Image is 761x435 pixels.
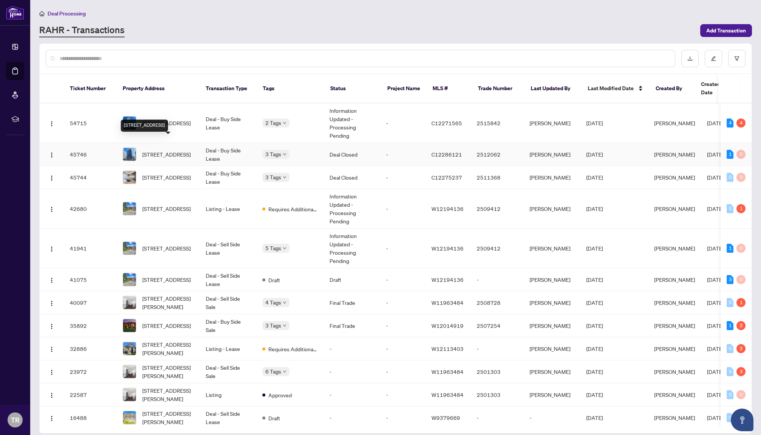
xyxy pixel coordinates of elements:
span: [STREET_ADDRESS] [142,119,191,127]
img: thumbnail-img [123,411,136,424]
span: down [283,370,287,374]
span: [PERSON_NAME] [654,322,695,329]
img: Logo [49,175,55,181]
td: - [380,103,425,143]
td: [PERSON_NAME] [524,229,580,268]
td: 22587 [64,383,117,406]
button: Logo [46,148,58,160]
td: - [380,166,425,189]
td: [PERSON_NAME] [524,360,580,383]
td: Final Trade [324,291,380,314]
td: 2509412 [471,229,524,268]
span: [DATE] [586,120,603,126]
td: Deal Closed [324,166,380,189]
span: down [283,246,287,250]
span: down [283,152,287,156]
span: [STREET_ADDRESS][PERSON_NAME] [142,363,194,380]
span: [DATE] [586,345,603,352]
div: 0 [727,390,733,399]
td: 2501303 [471,383,524,406]
td: - [324,406,380,429]
span: down [283,324,287,327]
span: Add Transaction [706,25,746,37]
td: 35892 [64,314,117,337]
img: thumbnail-img [123,319,136,332]
button: Logo [46,320,58,332]
span: W12194136 [431,276,464,283]
img: Logo [49,392,55,398]
span: down [283,175,287,179]
th: Transaction Type [200,74,257,103]
span: [DATE] [707,205,724,212]
div: 1 [736,204,746,213]
td: 42680 [64,189,117,229]
td: Listing - Lease [200,337,256,360]
td: [PERSON_NAME] [524,268,580,291]
span: [PERSON_NAME] [654,245,695,252]
div: 0 [727,413,733,422]
img: thumbnail-img [123,202,136,215]
span: [DATE] [586,414,603,421]
span: [STREET_ADDRESS] [142,275,191,284]
td: 45744 [64,166,117,189]
th: Project Name [381,74,427,103]
span: [PERSON_NAME] [654,391,695,398]
div: 3 [727,275,733,284]
td: 2512062 [471,143,524,166]
th: Created Date [695,74,748,103]
span: [STREET_ADDRESS] [142,150,191,158]
td: Deal - Buy Side Sale [200,314,256,337]
button: Open asap [731,409,753,431]
td: - [380,291,425,314]
div: 0 [736,173,746,182]
td: [PERSON_NAME] [524,383,580,406]
button: filter [728,50,746,67]
td: [PERSON_NAME] [524,314,580,337]
span: [DATE] [586,368,603,375]
th: Trade Number [472,74,525,103]
button: download [681,50,699,67]
span: [STREET_ADDRESS][PERSON_NAME] [142,409,194,426]
span: [DATE] [586,322,603,329]
div: 3 [736,367,746,376]
div: [STREET_ADDRESS] [121,120,168,132]
span: [DATE] [707,276,724,283]
span: [STREET_ADDRESS] [142,244,191,252]
span: edit [711,56,716,61]
td: 54715 [64,103,117,143]
div: 0 [727,367,733,376]
td: 41075 [64,268,117,291]
span: [DATE] [707,120,724,126]
th: Status [324,74,381,103]
td: 32886 [64,337,117,360]
span: [STREET_ADDRESS] [142,173,191,181]
img: logo [6,6,24,20]
span: home [39,11,45,16]
td: - [380,314,425,337]
td: [PERSON_NAME] [524,143,580,166]
td: Deal - Sell Side Sale [200,291,256,314]
span: [STREET_ADDRESS][PERSON_NAME] [142,294,194,311]
div: 1 [727,150,733,159]
td: Deal - Buy Side Lease [200,103,256,143]
td: - [471,406,524,429]
span: Deal Processing [48,10,86,17]
span: 3 Tags [265,321,281,330]
span: W12113403 [431,345,464,352]
th: Last Updated By [525,74,582,103]
span: [PERSON_NAME] [654,120,695,126]
span: W12194136 [431,205,464,212]
div: 0 [736,150,746,159]
span: [PERSON_NAME] [654,299,695,306]
span: [PERSON_NAME] [654,414,695,421]
button: Logo [46,171,58,183]
td: Information Updated - Processing Pending [324,103,380,143]
th: Last Modified Date [582,74,650,103]
div: 1 [727,244,733,253]
span: filter [734,56,739,61]
button: Add Transaction [700,24,752,37]
div: 4 [727,118,733,128]
span: [DATE] [707,151,724,158]
span: [DATE] [707,174,724,181]
button: Logo [46,117,58,129]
